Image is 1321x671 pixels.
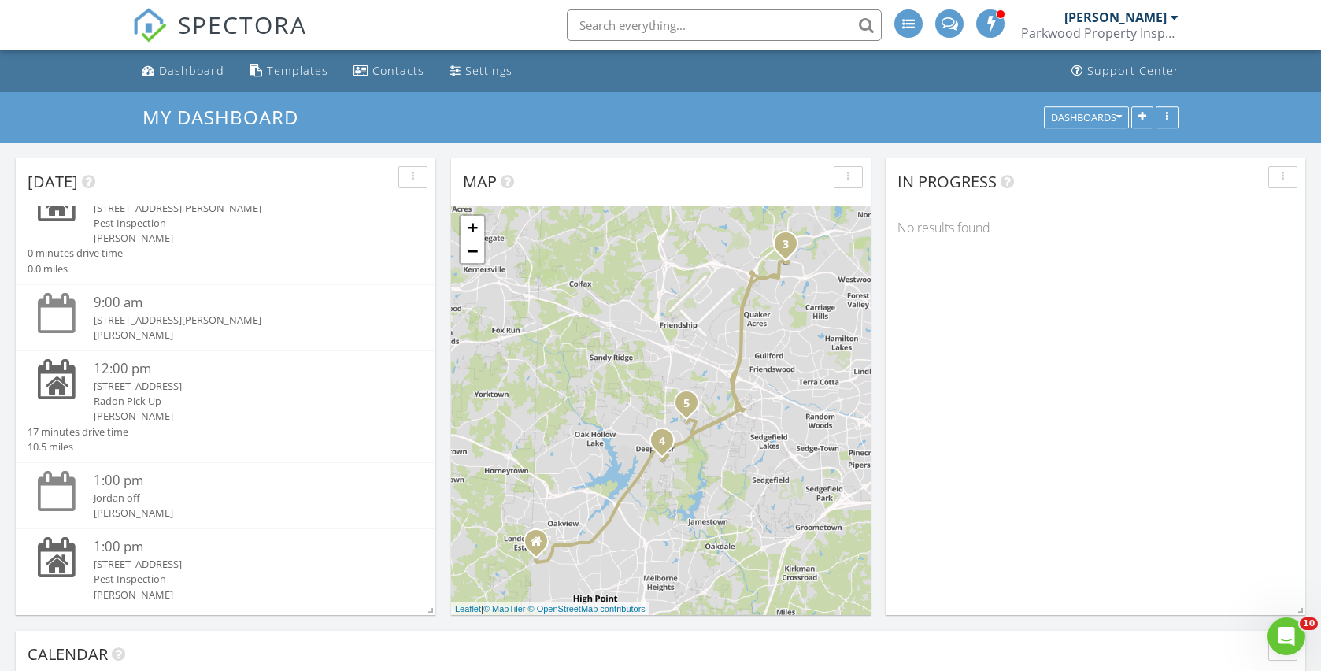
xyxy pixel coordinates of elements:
[886,206,1305,249] div: No results found
[132,21,307,54] a: SPECTORA
[94,394,390,409] div: Radon Pick Up
[1267,617,1305,655] iframe: Intercom live chat
[465,63,512,78] div: Settings
[94,231,390,246] div: [PERSON_NAME]
[28,424,128,439] div: 17 minutes drive time
[135,57,231,86] a: Dashboard
[451,602,649,616] div: |
[897,171,997,192] span: In Progress
[1065,57,1186,86] a: Support Center
[94,588,390,602] div: [PERSON_NAME]
[783,239,789,250] i: 3
[28,537,424,632] a: 1:00 pm [STREET_ADDRESS] Pest Inspection [PERSON_NAME] 6 minutes drive time 2.5 miles
[94,328,390,343] div: [PERSON_NAME]
[463,171,497,192] span: Map
[94,506,390,521] div: [PERSON_NAME]
[178,8,307,41] span: SPECTORA
[94,216,390,231] div: Pest Inspection
[94,491,390,506] div: Jordan off
[28,643,108,665] span: Calendar
[461,216,484,239] a: Zoom in
[28,359,424,454] a: 12:00 pm [STREET_ADDRESS] Radon Pick Up [PERSON_NAME] 17 minutes drive time 10.5 miles
[662,440,672,450] div: 7830 Woodpark Dr, High Point, NC 27265
[94,359,390,379] div: 12:00 pm
[132,8,167,43] img: The Best Home Inspection Software - Spectora
[683,399,690,410] i: 5
[28,246,123,261] div: 0 minutes drive time
[94,201,390,216] div: [STREET_ADDRESS][PERSON_NAME]
[94,379,390,394] div: [STREET_ADDRESS]
[28,171,78,192] span: [DATE]
[94,557,390,572] div: [STREET_ADDRESS]
[455,604,481,614] a: Leaflet
[528,604,646,614] a: © OpenStreetMap contributors
[28,181,424,276] a: 9:00 am [STREET_ADDRESS][PERSON_NAME] Pest Inspection [PERSON_NAME] 0 minutes drive time 0.0 miles
[94,471,390,491] div: 1:00 pm
[94,409,390,424] div: [PERSON_NAME]
[1021,25,1179,41] div: Parkwood Property Inspections
[267,63,328,78] div: Templates
[28,261,123,276] div: 0.0 miles
[372,63,424,78] div: Contacts
[243,57,335,86] a: Templates
[94,572,390,587] div: Pest Inspection
[159,63,224,78] div: Dashboard
[786,243,795,253] div: 10 Tannenbaum Cir, Greensboro, NC 27410
[28,439,128,454] div: 10.5 miles
[1087,63,1179,78] div: Support Center
[1044,106,1129,128] button: Dashboards
[1064,9,1167,25] div: [PERSON_NAME]
[567,9,882,41] input: Search everything...
[142,104,312,130] a: My Dashboard
[347,57,431,86] a: Contacts
[94,293,390,313] div: 9:00 am
[686,402,696,412] div: 3615 Sainsbury Ln, Greensboro, NC 27409
[443,57,519,86] a: Settings
[461,239,484,263] a: Zoom out
[1051,112,1122,123] div: Dashboards
[94,313,390,328] div: [STREET_ADDRESS][PERSON_NAME]
[94,537,390,557] div: 1:00 pm
[536,541,546,551] div: 1602 Heathcliff Road, High Point NC 27262
[1300,617,1318,630] span: 10
[659,436,665,447] i: 4
[483,604,526,614] a: © MapTiler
